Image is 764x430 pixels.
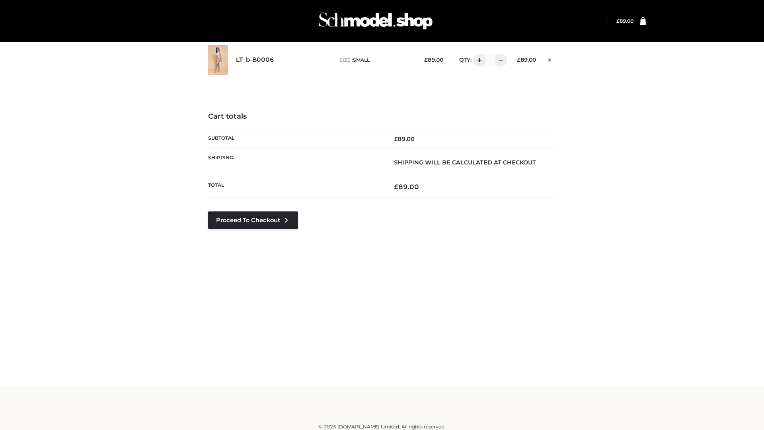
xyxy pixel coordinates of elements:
[394,159,536,166] strong: Shipping will be calculated at checkout
[394,135,398,143] span: £
[236,56,274,64] a: LT_b-B0006
[616,18,633,24] a: £89.00
[517,57,536,63] bdi: 89.00
[208,112,556,121] h4: Cart totals
[451,54,505,66] div: QTY:
[394,183,419,191] bdi: 89.00
[394,183,398,191] span: £
[353,57,370,63] span: SMALL
[616,18,633,24] bdi: 89.00
[208,149,382,176] th: Shipping:
[208,129,382,149] th: Subtotal
[208,45,228,75] img: LT_b-B0006 - SMALL
[517,57,520,63] span: £
[424,57,428,63] span: £
[544,54,556,64] a: Remove this item
[208,176,382,197] th: Total
[208,211,298,229] a: Proceed to Checkout
[340,57,412,64] p: size :
[394,135,415,143] bdi: 89.00
[316,5,435,37] img: Schmodel Admin 964
[616,18,620,24] span: £
[424,57,443,63] bdi: 89.00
